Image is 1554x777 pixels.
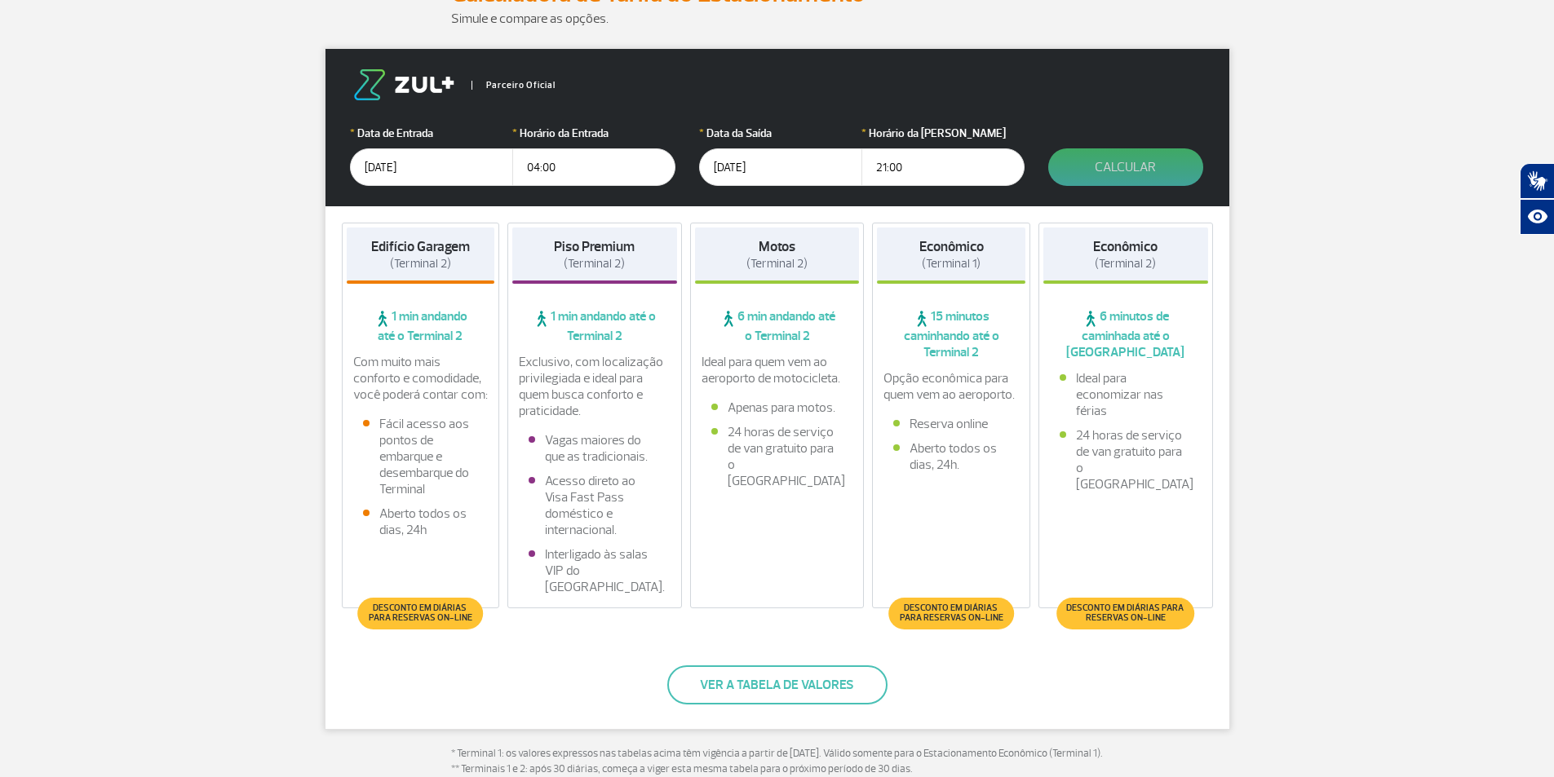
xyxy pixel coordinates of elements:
li: Interligado às salas VIP do [GEOGRAPHIC_DATA]. [529,546,661,595]
button: Ver a tabela de valores [667,665,888,704]
li: Ideal para economizar nas férias [1060,370,1192,419]
label: Horário da Entrada [512,125,675,142]
strong: Motos [759,238,795,255]
span: (Terminal 2) [564,256,625,272]
span: 6 minutos de caminhada até o [GEOGRAPHIC_DATA] [1043,308,1208,360]
span: Parceiro Oficial [472,81,556,90]
button: Abrir recursos assistivos. [1520,199,1554,235]
span: (Terminal 2) [390,256,451,272]
span: 1 min andando até o Terminal 2 [347,308,495,344]
button: Calcular [1048,148,1203,186]
strong: Edifício Garagem [371,238,470,255]
span: (Terminal 1) [922,256,981,272]
p: Simule e compare as opções. [451,9,1104,29]
span: (Terminal 2) [1095,256,1156,272]
input: dd/mm/aaaa [699,148,862,186]
span: 6 min andando até o Terminal 2 [695,308,860,344]
span: 1 min andando até o Terminal 2 [512,308,677,344]
button: Abrir tradutor de língua de sinais. [1520,163,1554,199]
li: Apenas para motos. [711,400,843,416]
li: 24 horas de serviço de van gratuito para o [GEOGRAPHIC_DATA] [711,424,843,489]
label: Data de Entrada [350,125,513,142]
label: Data da Saída [699,125,862,142]
span: Desconto em diárias para reservas on-line [1065,603,1186,623]
li: Acesso direto ao Visa Fast Pass doméstico e internacional. [529,473,661,538]
span: Desconto em diárias para reservas on-line [366,603,475,623]
input: dd/mm/aaaa [350,148,513,186]
input: hh:mm [861,148,1025,186]
li: Aberto todos os dias, 24h. [893,440,1009,473]
p: Opção econômica para quem vem ao aeroporto. [883,370,1019,403]
li: Reserva online [893,416,1009,432]
div: Plugin de acessibilidade da Hand Talk. [1520,163,1554,235]
strong: Econômico [919,238,984,255]
strong: Piso Premium [554,238,635,255]
li: Aberto todos os dias, 24h [363,505,479,538]
img: logo-zul.png [350,69,458,100]
p: Ideal para quem vem ao aeroporto de motocicleta. [702,354,853,386]
li: Fácil acesso aos pontos de embarque e desembarque do Terminal [363,416,479,497]
label: Horário da [PERSON_NAME] [861,125,1025,142]
li: Vagas maiores do que as tradicionais. [529,432,661,465]
span: (Terminal 2) [746,256,808,272]
p: Exclusivo, com localização privilegiada e ideal para quem busca conforto e praticidade. [519,354,671,419]
p: Com muito mais conforto e comodidade, você poderá contar com: [353,354,489,403]
span: Desconto em diárias para reservas on-line [897,603,1005,623]
li: 24 horas de serviço de van gratuito para o [GEOGRAPHIC_DATA] [1060,427,1192,492]
span: 15 minutos caminhando até o Terminal 2 [877,308,1025,360]
strong: Econômico [1093,238,1158,255]
input: hh:mm [512,148,675,186]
